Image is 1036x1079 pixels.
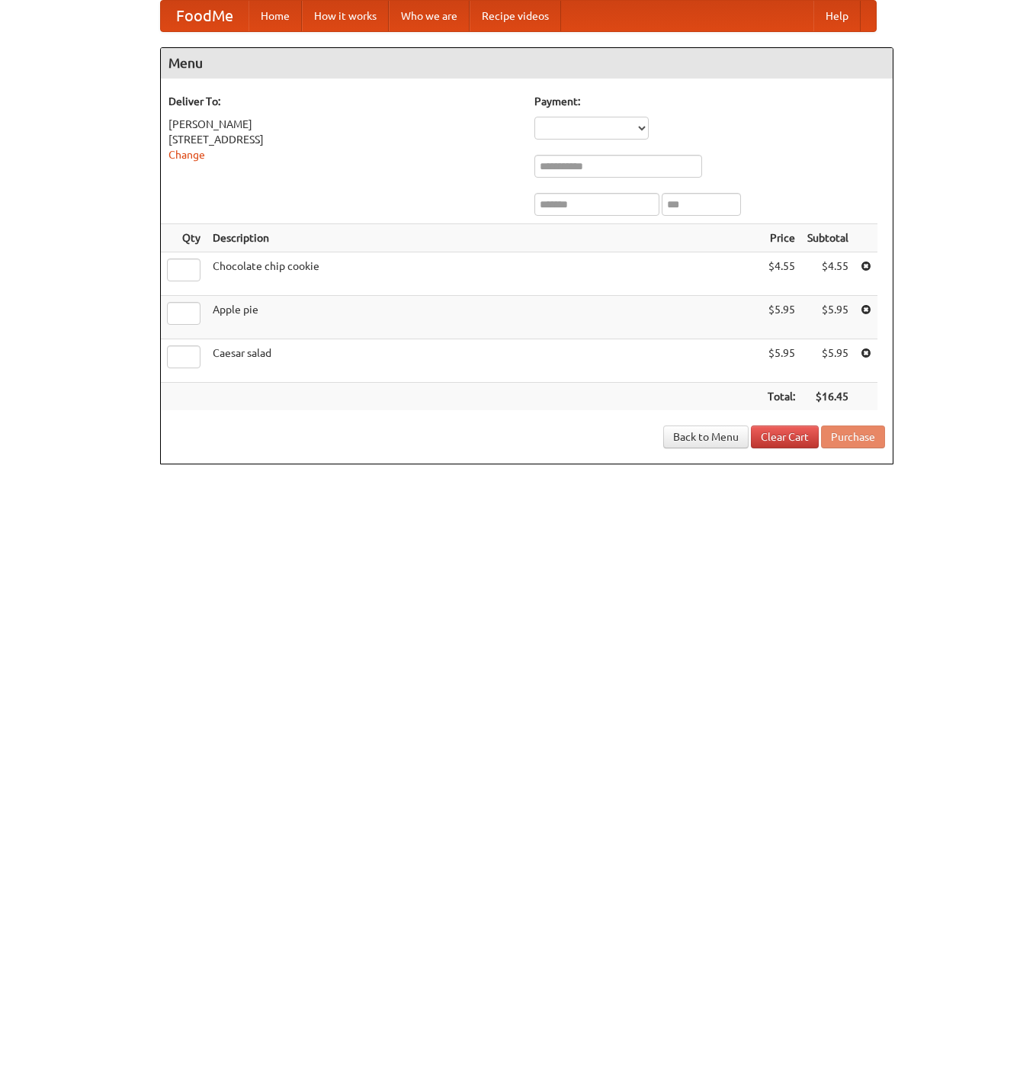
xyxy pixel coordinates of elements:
[801,383,855,411] th: $16.45
[302,1,389,31] a: How it works
[801,339,855,383] td: $5.95
[663,425,749,448] a: Back to Menu
[161,48,893,79] h4: Menu
[470,1,561,31] a: Recipe videos
[751,425,819,448] a: Clear Cart
[161,1,249,31] a: FoodMe
[249,1,302,31] a: Home
[801,224,855,252] th: Subtotal
[801,296,855,339] td: $5.95
[389,1,470,31] a: Who we are
[762,224,801,252] th: Price
[207,224,762,252] th: Description
[762,296,801,339] td: $5.95
[762,339,801,383] td: $5.95
[821,425,885,448] button: Purchase
[207,296,762,339] td: Apple pie
[168,132,519,147] div: [STREET_ADDRESS]
[161,224,207,252] th: Qty
[207,252,762,296] td: Chocolate chip cookie
[801,252,855,296] td: $4.55
[168,149,205,161] a: Change
[168,94,519,109] h5: Deliver To:
[762,383,801,411] th: Total:
[813,1,861,31] a: Help
[762,252,801,296] td: $4.55
[534,94,885,109] h5: Payment:
[168,117,519,132] div: [PERSON_NAME]
[207,339,762,383] td: Caesar salad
